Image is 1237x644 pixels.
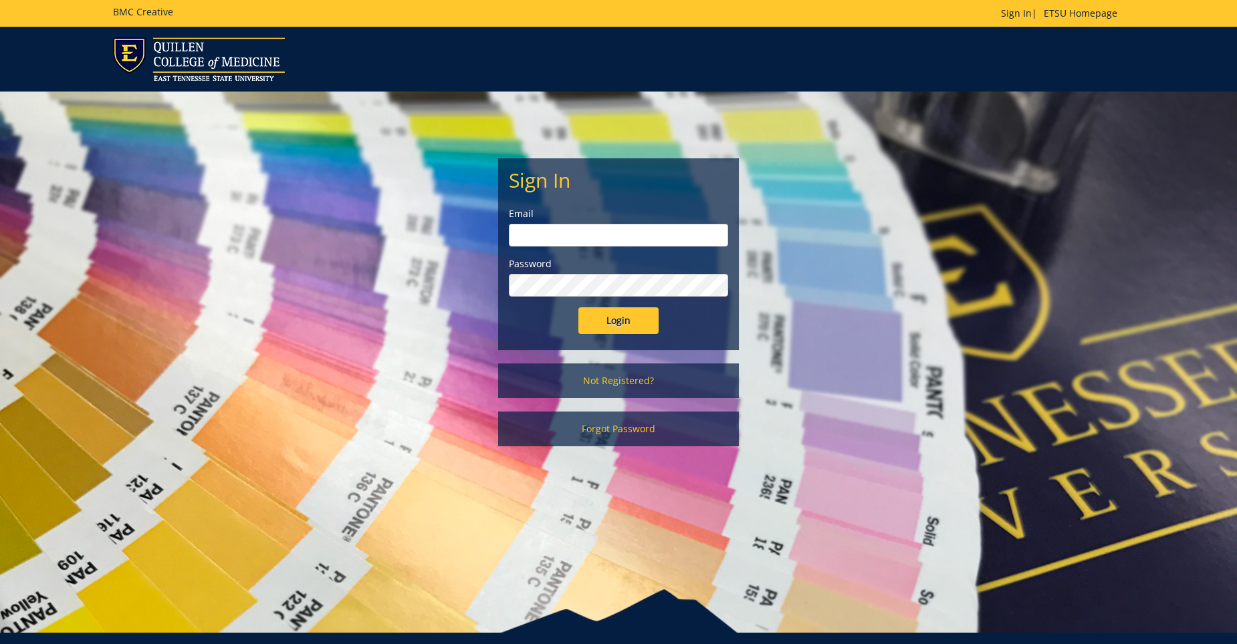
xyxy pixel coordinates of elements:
[1001,7,1124,20] p: |
[1001,7,1032,19] a: Sign In
[509,169,728,191] h2: Sign In
[113,37,285,81] img: ETSU logo
[509,207,728,220] label: Email
[578,307,659,334] input: Login
[498,412,739,446] a: Forgot Password
[498,363,739,398] a: Not Registered?
[509,257,728,271] label: Password
[113,7,173,17] h5: BMC Creative
[1037,7,1124,19] a: ETSU Homepage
